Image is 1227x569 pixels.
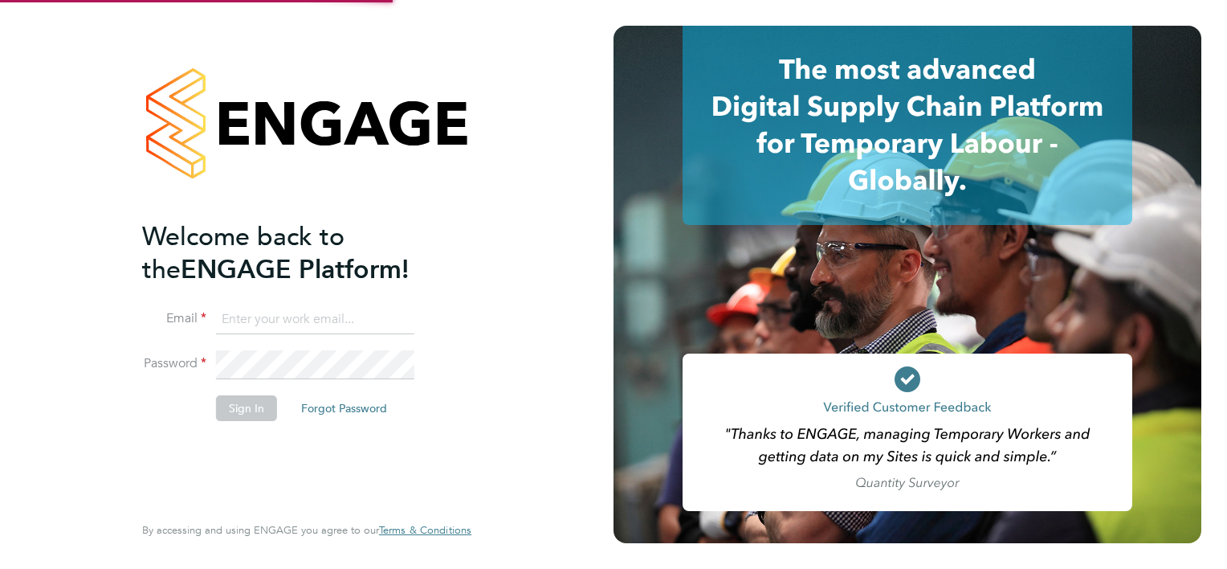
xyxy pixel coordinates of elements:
[142,220,455,286] h2: ENGAGE Platform!
[216,395,277,421] button: Sign In
[288,395,400,421] button: Forgot Password
[216,305,414,334] input: Enter your work email...
[142,355,206,372] label: Password
[379,523,471,537] span: Terms & Conditions
[142,523,471,537] span: By accessing and using ENGAGE you agree to our
[142,310,206,327] label: Email
[142,221,344,285] span: Welcome back to the
[379,524,471,537] a: Terms & Conditions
